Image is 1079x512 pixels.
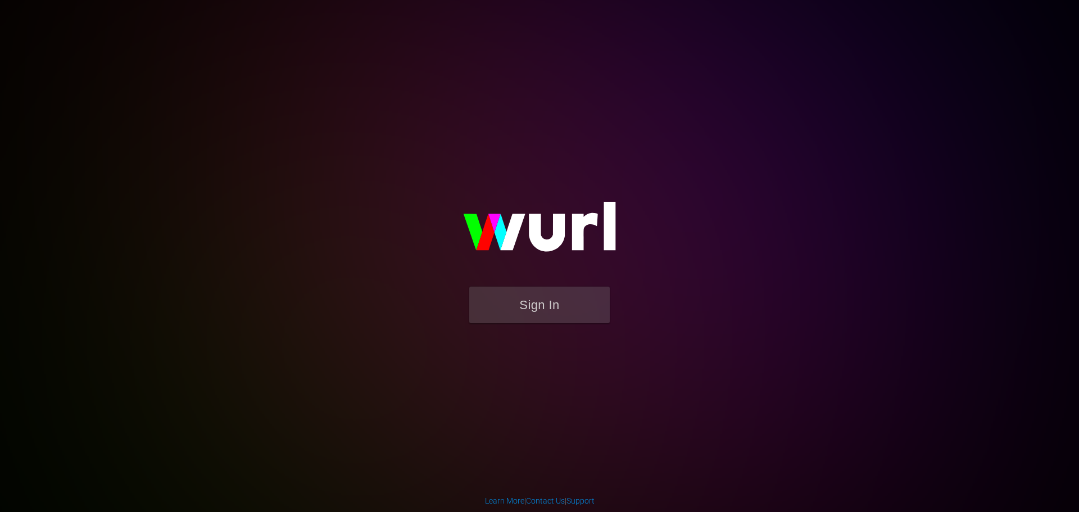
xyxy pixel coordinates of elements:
div: | | [485,495,595,506]
button: Sign In [469,287,610,323]
a: Contact Us [526,496,565,505]
img: wurl-logo-on-black-223613ac3d8ba8fe6dc639794a292ebdb59501304c7dfd60c99c58986ef67473.svg [427,178,652,287]
a: Support [566,496,595,505]
a: Learn More [485,496,524,505]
